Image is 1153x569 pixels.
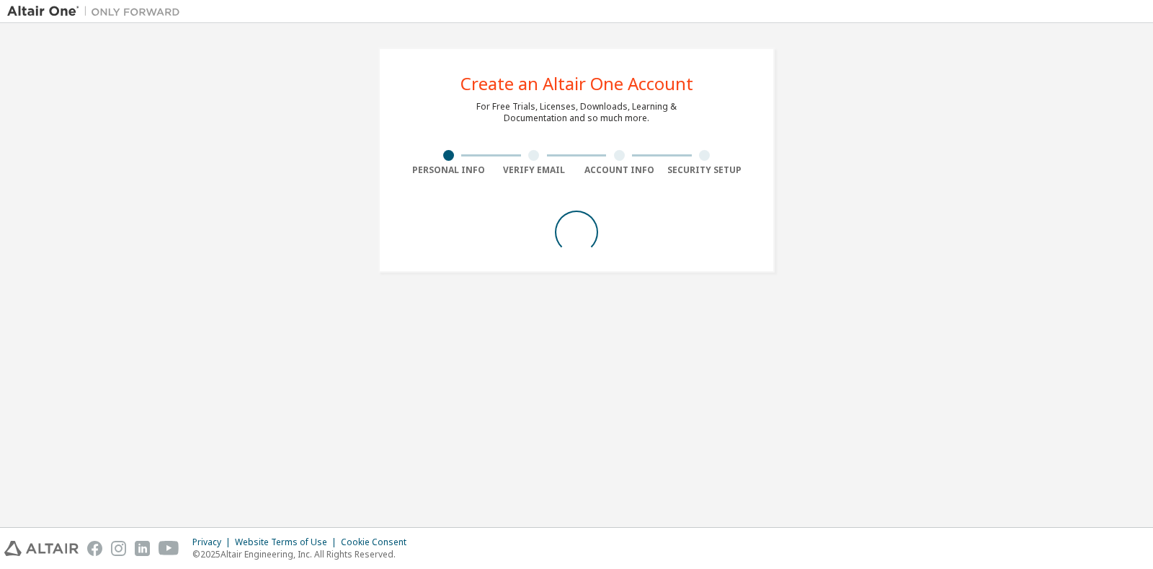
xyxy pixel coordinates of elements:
[159,541,179,556] img: youtube.svg
[135,541,150,556] img: linkedin.svg
[406,164,491,176] div: Personal Info
[341,537,415,548] div: Cookie Consent
[235,537,341,548] div: Website Terms of Use
[192,548,415,560] p: © 2025 Altair Engineering, Inc. All Rights Reserved.
[87,541,102,556] img: facebook.svg
[192,537,235,548] div: Privacy
[662,164,748,176] div: Security Setup
[576,164,662,176] div: Account Info
[7,4,187,19] img: Altair One
[460,75,693,92] div: Create an Altair One Account
[111,541,126,556] img: instagram.svg
[491,164,577,176] div: Verify Email
[4,541,79,556] img: altair_logo.svg
[476,101,677,124] div: For Free Trials, Licenses, Downloads, Learning & Documentation and so much more.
